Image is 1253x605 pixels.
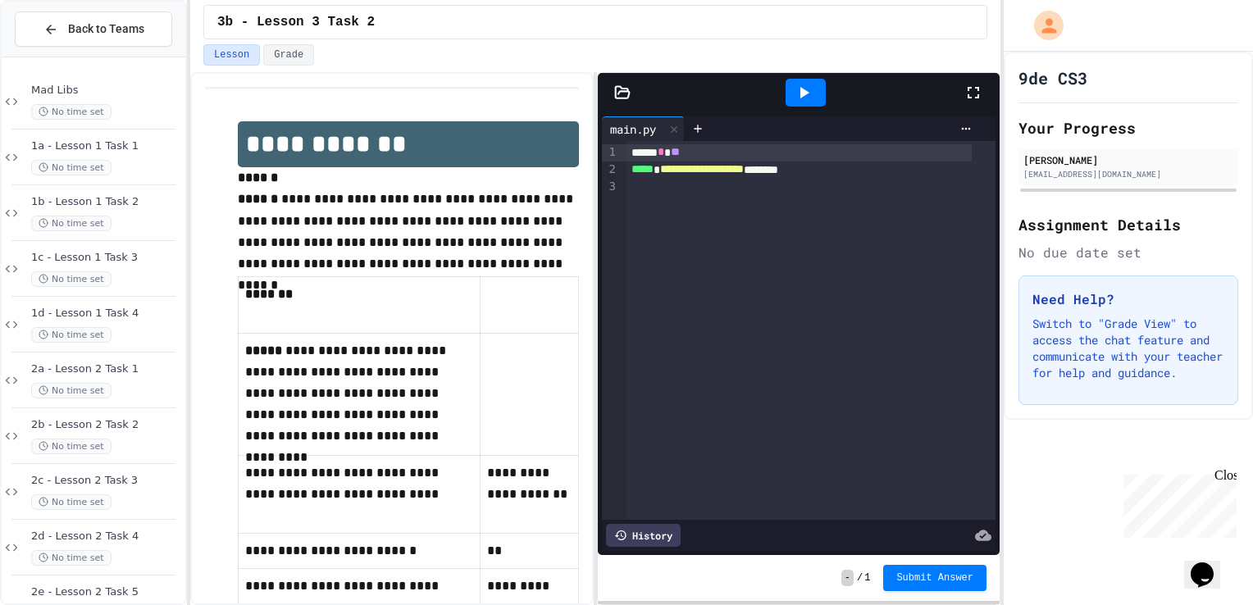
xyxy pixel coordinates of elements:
[31,585,182,599] span: 2e - Lesson 2 Task 5
[31,271,112,287] span: No time set
[31,550,112,566] span: No time set
[1032,289,1224,309] h3: Need Help?
[602,144,618,161] div: 1
[31,104,112,120] span: No time set
[841,570,854,586] span: -
[896,571,973,585] span: Submit Answer
[31,216,112,231] span: No time set
[15,11,172,47] button: Back to Teams
[602,121,664,138] div: main.py
[263,44,314,66] button: Grade
[883,565,986,591] button: Submit Answer
[31,494,112,510] span: No time set
[31,362,182,376] span: 2a - Lesson 2 Task 1
[857,571,863,585] span: /
[602,179,618,195] div: 3
[1018,213,1238,236] h2: Assignment Details
[31,307,182,321] span: 1d - Lesson 1 Task 4
[1023,152,1233,167] div: [PERSON_NAME]
[31,139,182,153] span: 1a - Lesson 1 Task 1
[31,160,112,175] span: No time set
[602,161,618,179] div: 2
[31,474,182,488] span: 2c - Lesson 2 Task 3
[203,44,260,66] button: Lesson
[31,383,112,398] span: No time set
[7,7,113,104] div: Chat with us now!Close
[31,530,182,544] span: 2d - Lesson 2 Task 4
[602,116,685,141] div: main.py
[31,251,182,265] span: 1c - Lesson 1 Task 3
[31,195,182,209] span: 1b - Lesson 1 Task 2
[31,439,112,454] span: No time set
[1018,66,1087,89] h1: 9de CS3
[606,524,681,547] div: History
[1018,116,1238,139] h2: Your Progress
[1184,539,1237,589] iframe: chat widget
[31,418,182,432] span: 2b - Lesson 2 Task 2
[1117,468,1237,538] iframe: chat widget
[217,12,375,32] span: 3b - Lesson 3 Task 2
[31,84,182,98] span: Mad Libs
[1032,316,1224,381] p: Switch to "Grade View" to access the chat feature and communicate with your teacher for help and ...
[1017,7,1068,44] div: My Account
[1023,168,1233,180] div: [EMAIL_ADDRESS][DOMAIN_NAME]
[68,20,144,38] span: Back to Teams
[864,571,870,585] span: 1
[1018,243,1238,262] div: No due date set
[31,327,112,343] span: No time set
